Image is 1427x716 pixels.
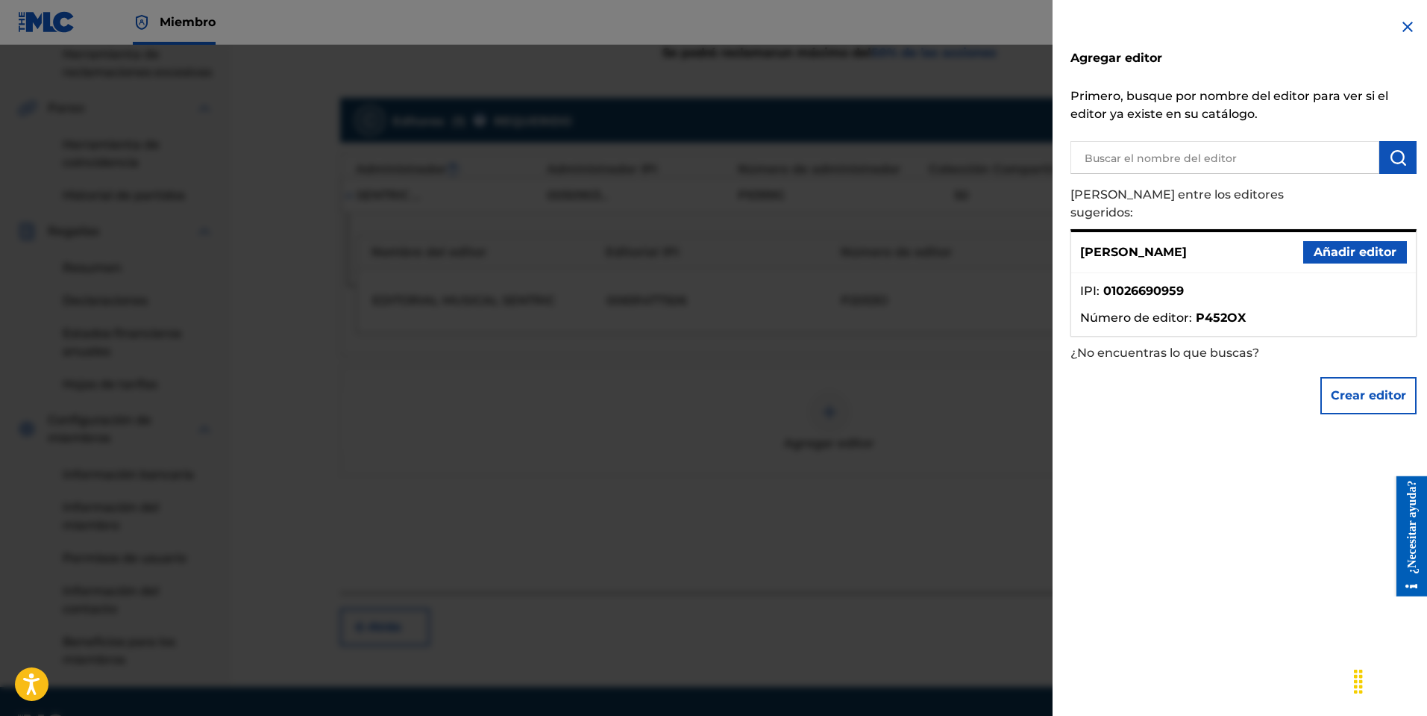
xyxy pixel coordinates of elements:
[1385,476,1427,597] iframe: Centro de recursos
[1070,141,1379,174] input: Buscar el nombre del editor
[1196,311,1246,325] font: P452OX
[1070,51,1162,65] font: Agregar editor
[1070,346,1259,360] font: ¿No encuentras lo que buscas?
[1103,284,1184,298] font: 01026690959
[160,15,216,29] font: Miembro
[1346,659,1370,704] div: Arrastrar
[1320,377,1417,414] button: Crear editor
[1097,284,1100,298] font: :
[1070,89,1388,121] font: Primero, busque por nombre del editor para ver si el editor ya existe en su catálogo.
[18,11,75,33] img: Logotipo del MLC
[1080,284,1097,298] font: IPI
[1080,311,1189,325] font: Número de editor
[1080,245,1187,259] font: [PERSON_NAME]
[20,4,33,97] font: ¿Necesitar ayuda?
[133,13,151,31] img: Titular de los derechos superior
[1352,644,1427,716] iframe: Widget de chat
[1314,245,1396,259] font: Añadir editor
[1331,388,1406,402] font: Crear editor
[1189,311,1192,325] font: :
[1389,149,1407,166] img: Búsqueda de obras
[1070,187,1284,220] font: [PERSON_NAME] entre los editores sugeridos:
[1303,241,1407,264] button: Añadir editor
